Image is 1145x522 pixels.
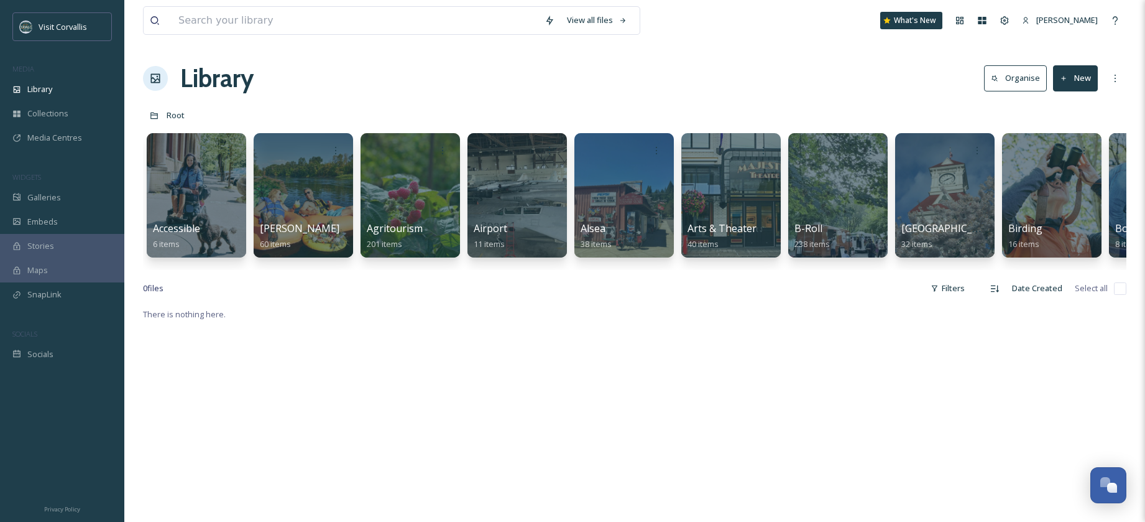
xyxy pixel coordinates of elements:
span: Root [167,110,185,121]
a: Accessible6 items [153,223,200,249]
span: [PERSON_NAME] [260,221,339,235]
span: Maps [27,264,48,276]
a: What's New [880,12,942,29]
a: Airport11 items [474,223,507,249]
div: Filters [924,276,971,301]
span: Airport [474,221,507,235]
span: WIDGETS [12,172,41,182]
span: Socials [27,348,53,360]
button: Organise [984,65,1047,91]
span: Stories [27,240,54,252]
span: [GEOGRAPHIC_DATA] [901,221,1001,235]
a: [GEOGRAPHIC_DATA]32 items [901,223,1001,249]
span: Collections [27,108,68,119]
span: Agritourism [367,221,423,235]
span: 6 items [153,238,180,249]
span: Select all [1075,282,1108,294]
span: Birding [1008,221,1042,235]
span: B-Roll [794,221,822,235]
span: Visit Corvallis [39,21,87,32]
span: 32 items [901,238,932,249]
a: Root [167,108,185,123]
img: visit-corvallis-badge-dark-blue-orange%281%29.png [20,21,32,33]
a: Library [180,60,254,97]
a: [PERSON_NAME]60 items [260,223,339,249]
span: 8 items [1115,238,1142,249]
span: 16 items [1008,238,1039,249]
span: Galleries [27,192,61,203]
a: [PERSON_NAME] [1016,8,1104,32]
span: 201 items [367,238,402,249]
span: Library [27,83,52,95]
a: Privacy Policy [44,501,80,516]
span: [PERSON_NAME] [1036,14,1098,26]
div: Date Created [1006,276,1069,301]
span: MEDIA [12,64,34,73]
span: 38 items [581,238,612,249]
span: Privacy Policy [44,505,80,513]
span: Accessible [153,221,200,235]
a: View all files [561,8,633,32]
span: 40 items [687,238,719,249]
span: 11 items [474,238,505,249]
span: There is nothing here. [143,309,226,320]
span: Embeds [27,216,58,228]
span: Arts & Theater [687,221,756,235]
span: 60 items [260,238,291,249]
span: SnapLink [27,289,62,301]
span: Media Centres [27,132,82,144]
span: 238 items [794,238,830,249]
a: Birding16 items [1008,223,1042,249]
span: 0 file s [143,282,163,294]
a: Agritourism201 items [367,223,423,249]
span: SOCIALS [12,329,37,338]
a: Arts & Theater40 items [687,223,756,249]
button: Open Chat [1090,467,1126,503]
input: Search your library [172,7,538,34]
a: Alsea38 items [581,223,612,249]
button: New [1053,65,1098,91]
span: Alsea [581,221,605,235]
a: B-Roll238 items [794,223,830,249]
